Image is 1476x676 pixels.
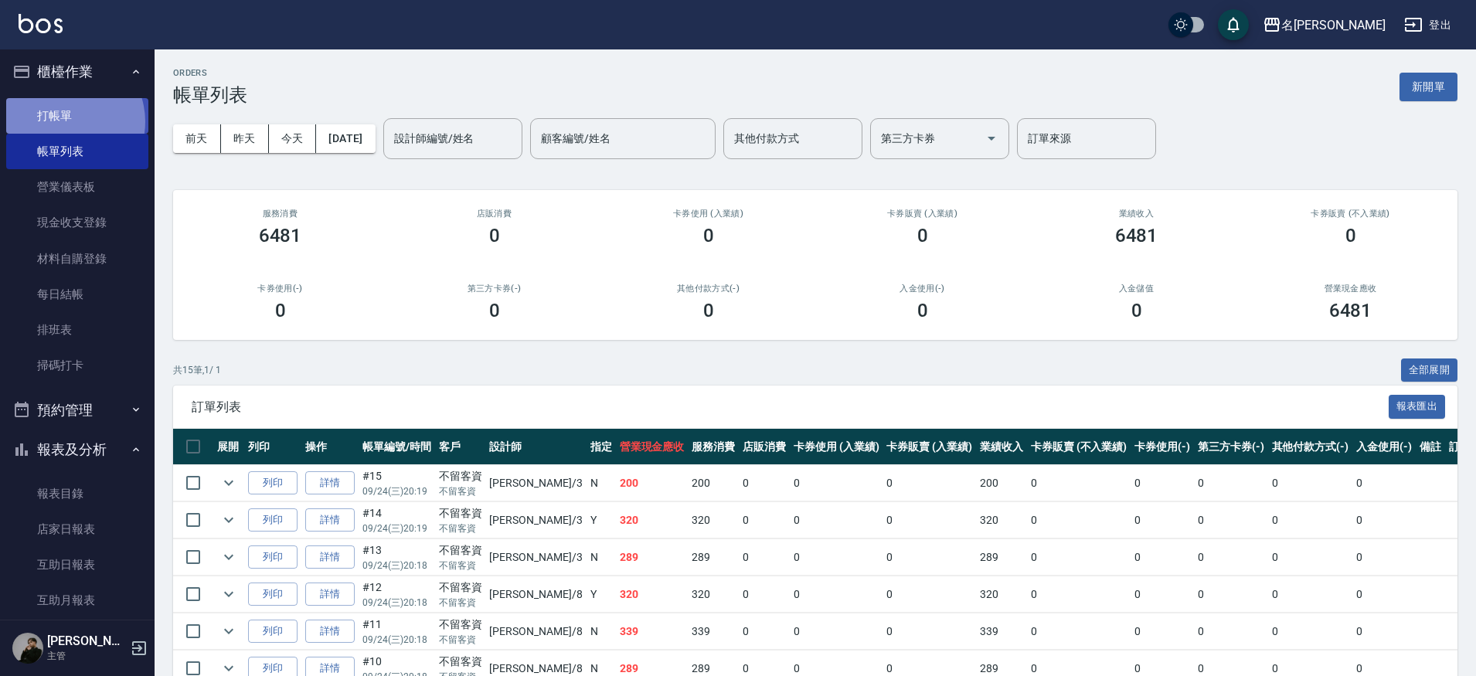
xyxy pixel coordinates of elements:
td: 0 [1268,465,1353,501]
h2: 卡券販賣 (不入業績) [1262,209,1439,219]
p: 不留客資 [439,484,482,498]
td: N [587,465,616,501]
a: 互助日報表 [6,547,148,583]
td: 0 [1027,502,1131,538]
th: 營業現金應收 [616,429,689,465]
td: 0 [790,502,883,538]
td: 0 [739,576,790,613]
th: 操作 [301,429,359,465]
h5: [PERSON_NAME] [47,634,126,649]
td: 0 [1194,539,1268,576]
h3: 0 [489,300,500,321]
h2: 卡券使用(-) [192,284,369,294]
p: 共 15 筆, 1 / 1 [173,363,221,377]
th: 帳單編號/時間 [359,429,435,465]
button: expand row [217,583,240,606]
td: 200 [616,465,689,501]
th: 卡券使用(-) [1131,429,1194,465]
a: 詳情 [305,471,355,495]
th: 其他付款方式(-) [1268,429,1353,465]
td: [PERSON_NAME] /3 [485,539,586,576]
p: 09/24 (三) 20:19 [362,521,431,535]
h2: 入金儲值 [1048,284,1225,294]
button: 列印 [248,545,298,569]
a: 報表匯出 [1389,399,1446,413]
div: 不留客資 [439,579,482,596]
button: 全部展開 [1401,358,1458,382]
button: 列印 [248,508,298,532]
span: 訂單列表 [192,399,1389,415]
td: 0 [1131,613,1194,650]
td: 0 [739,502,790,538]
a: 新開單 [1399,79,1457,93]
h3: 0 [917,225,928,246]
td: 0 [790,576,883,613]
h3: 0 [1131,300,1142,321]
button: 報表及分析 [6,430,148,470]
th: 列印 [244,429,301,465]
td: 320 [976,502,1027,538]
td: 0 [1194,502,1268,538]
a: 互助月報表 [6,583,148,618]
td: 320 [688,502,739,538]
td: 200 [688,465,739,501]
a: 詳情 [305,508,355,532]
td: 0 [1268,502,1353,538]
td: 320 [688,576,739,613]
td: 0 [1131,502,1194,538]
td: 0 [1352,502,1416,538]
button: 列印 [248,620,298,644]
th: 卡券使用 (入業績) [790,429,883,465]
p: 09/24 (三) 20:19 [362,484,431,498]
p: 不留客資 [439,559,482,572]
button: 列印 [248,583,298,606]
td: 0 [1027,613,1131,650]
td: 0 [790,539,883,576]
td: 0 [1352,613,1416,650]
td: 0 [739,613,790,650]
td: 0 [1027,465,1131,501]
h3: 帳單列表 [173,84,247,106]
th: 店販消費 [739,429,790,465]
h3: 6481 [259,225,302,246]
td: 339 [976,613,1027,650]
td: 200 [976,465,1027,501]
td: [PERSON_NAME] /8 [485,576,586,613]
td: 320 [616,576,689,613]
button: expand row [217,508,240,532]
td: 0 [883,502,976,538]
h3: 6481 [1329,300,1372,321]
td: 0 [1131,576,1194,613]
div: 不留客資 [439,468,482,484]
td: 0 [1268,539,1353,576]
td: 320 [616,502,689,538]
h3: 0 [703,225,714,246]
h3: 0 [489,225,500,246]
td: Y [587,502,616,538]
p: 09/24 (三) 20:18 [362,596,431,610]
p: 09/24 (三) 20:18 [362,559,431,572]
td: 0 [1194,465,1268,501]
td: [PERSON_NAME] /3 [485,465,586,501]
h3: 0 [275,300,286,321]
td: N [587,613,616,650]
td: 289 [616,539,689,576]
button: 昨天 [221,124,269,153]
h2: 其他付款方式(-) [620,284,797,294]
a: 詳情 [305,545,355,569]
td: #13 [359,539,435,576]
td: [PERSON_NAME] /8 [485,613,586,650]
td: 0 [1194,613,1268,650]
p: 09/24 (三) 20:18 [362,633,431,647]
td: 289 [688,539,739,576]
td: 0 [1131,539,1194,576]
a: 每日結帳 [6,277,148,312]
img: Person [12,633,43,664]
h3: 0 [703,300,714,321]
button: save [1218,9,1249,40]
h2: 第三方卡券(-) [406,284,583,294]
h2: 卡券販賣 (入業績) [834,209,1011,219]
th: 設計師 [485,429,586,465]
td: 0 [1027,539,1131,576]
button: 前天 [173,124,221,153]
